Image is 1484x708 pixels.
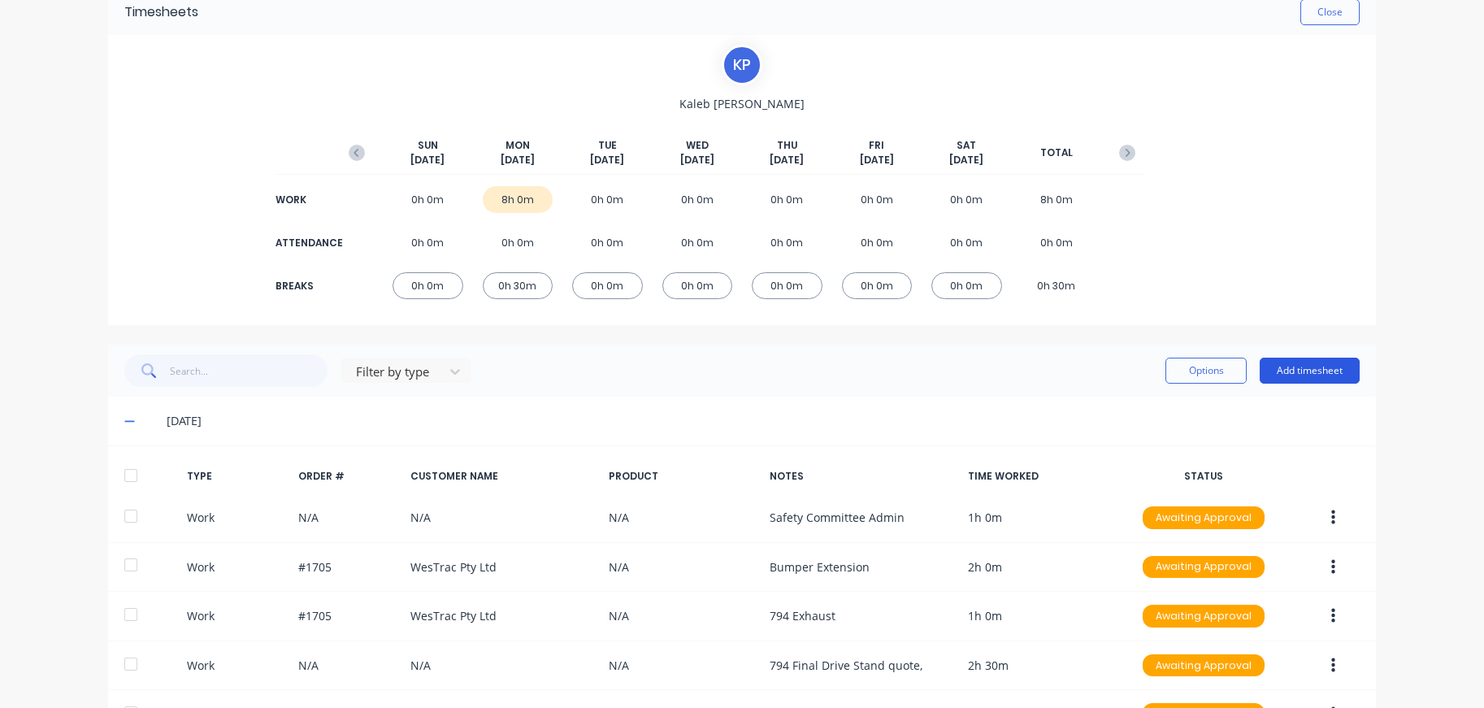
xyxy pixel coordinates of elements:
div: 0h 0m [931,272,1002,299]
div: ORDER # [298,469,397,484]
span: SUN [418,138,438,153]
div: 0h 0m [483,229,553,256]
span: SAT [957,138,976,153]
div: Awaiting Approval [1143,556,1265,579]
div: 0h 0m [662,229,733,256]
div: [DATE] [167,412,1360,430]
span: [DATE] [501,153,535,167]
div: PRODUCT [609,469,757,484]
div: STATUS [1130,469,1278,484]
div: 0h 0m [572,229,643,256]
button: Options [1165,358,1247,384]
div: 0h 30m [483,272,553,299]
div: TIME WORKED [968,469,1116,484]
div: 0h 0m [752,229,822,256]
div: 0h 0m [931,229,1002,256]
span: Kaleb [PERSON_NAME] [679,95,805,112]
div: ATTENDANCE [276,236,341,250]
div: WORK [276,193,341,207]
div: Awaiting Approval [1143,654,1265,677]
div: Awaiting Approval [1143,605,1265,628]
div: K P [722,45,762,85]
div: 0h 0m [842,229,913,256]
span: [DATE] [860,153,894,167]
span: [DATE] [949,153,983,167]
div: 0h 0m [393,272,463,299]
span: [DATE] [770,153,804,167]
div: 0h 0m [572,272,643,299]
div: 0h 0m [572,186,643,213]
div: 0h 30m [1022,272,1092,299]
span: [DATE] [680,153,714,167]
div: 0h 0m [662,272,733,299]
span: THU [777,138,797,153]
span: TOTAL [1040,146,1073,160]
div: 0h 0m [752,186,822,213]
div: 0h 0m [842,186,913,213]
button: Add timesheet [1260,358,1360,384]
span: MON [506,138,530,153]
div: TYPE [187,469,286,484]
div: 8h 0m [1022,186,1092,213]
div: Awaiting Approval [1143,506,1265,529]
input: Search... [170,354,328,387]
div: 8h 0m [483,186,553,213]
div: BREAKS [276,279,341,293]
div: CUSTOMER NAME [410,469,596,484]
span: [DATE] [590,153,624,167]
div: 0h 0m [662,186,733,213]
span: [DATE] [410,153,445,167]
span: FRI [869,138,884,153]
div: 0h 0m [842,272,913,299]
div: 0h 0m [393,186,463,213]
div: 0h 0m [931,186,1002,213]
div: 0h 0m [752,272,822,299]
div: NOTES [770,469,955,484]
span: WED [686,138,709,153]
div: 0h 0m [1022,229,1092,256]
div: Timesheets [124,2,198,22]
div: 0h 0m [393,229,463,256]
span: TUE [598,138,617,153]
